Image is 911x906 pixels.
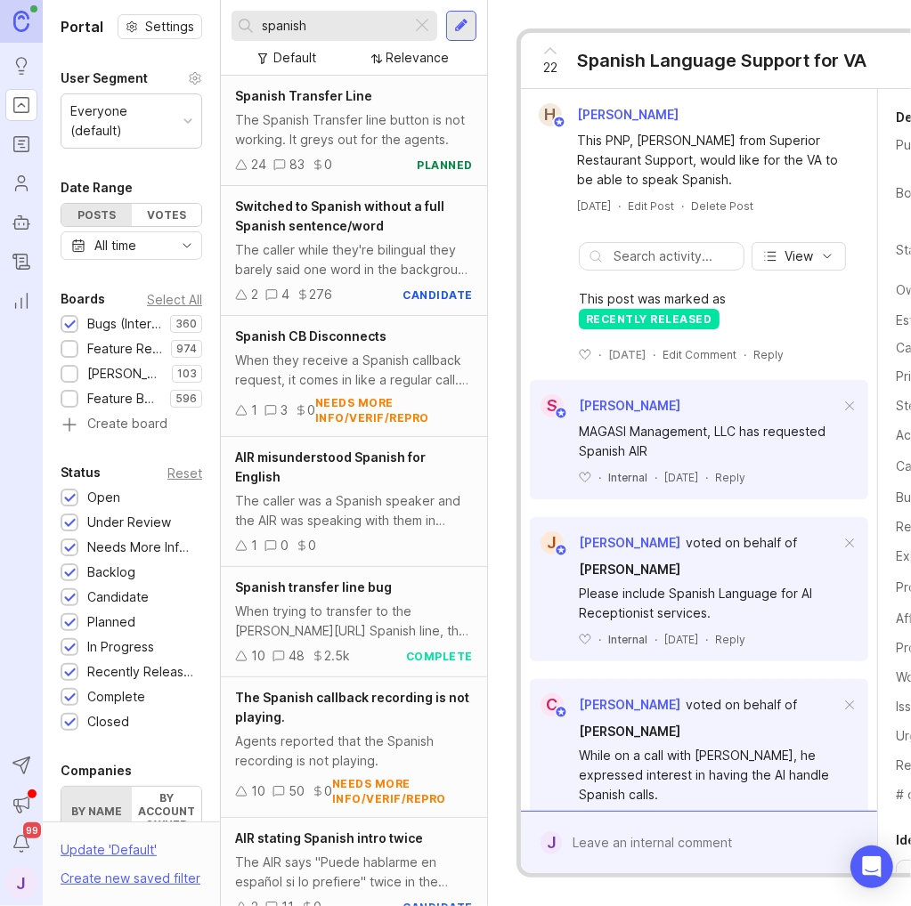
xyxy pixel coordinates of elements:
div: The Spanish Transfer line button is not working. It greys out for the agents. [235,110,473,150]
span: 22 [543,58,557,77]
a: The Spanish callback recording is not playing.Agents reported that the Spanish recording is not p... [221,677,487,818]
span: This post was marked as [579,289,726,309]
a: C[PERSON_NAME] [530,693,680,716]
div: User Segment [61,68,148,89]
div: voted on behalf of [686,533,797,553]
div: · [618,198,621,214]
div: · [598,470,601,485]
div: · [705,632,708,647]
div: Under Review [87,513,171,532]
div: Boards [61,288,105,310]
a: Reporting [5,285,37,317]
input: Search... [262,16,404,36]
div: When trying to transfer to the [PERSON_NAME][URL] Spanish line, the call doesn't ring, and agents... [235,602,473,641]
div: · [744,347,746,362]
div: Everyone (default) [70,101,176,141]
span: [PERSON_NAME] [577,107,679,122]
div: Reply [715,470,745,485]
div: Companies [61,760,132,781]
div: The caller while they're bilingual they barely said one word in the background in Spanish and the... [235,240,473,279]
div: · [681,198,684,214]
label: By account owner [132,787,202,836]
div: 4 [281,285,289,304]
span: Spanish Transfer Line [235,88,372,103]
a: [DATE] [577,198,611,214]
div: Complete [87,687,145,707]
div: This PNP, [PERSON_NAME] from Superior Restaurant Support, would like for the VA to be able to spe... [577,131,842,190]
div: Internal [608,632,647,647]
span: AIR stating Spanish intro twice [235,830,423,845]
a: Portal [5,89,37,121]
div: Needs More Info/verif/repro [87,538,193,557]
div: needs more info/verif/repro [332,776,473,806]
div: Votes [132,204,202,226]
button: Announcements [5,789,37,821]
button: J [5,867,37,899]
a: Switched to Spanish without a full Spanish sentence/wordThe caller while they're bilingual they b... [221,186,487,316]
div: Please include Spanish Language for AI Receptionist services. [579,584,840,623]
div: 48 [289,646,305,666]
div: Select All [147,295,202,304]
a: Roadmaps [5,128,37,160]
a: S[PERSON_NAME] [530,394,680,417]
a: H[PERSON_NAME] [528,103,693,126]
a: Changelog [5,246,37,278]
p: 974 [176,342,197,356]
div: Closed [87,712,129,732]
div: Status [61,462,101,483]
div: The caller was a Spanish speaker and the AIR was speaking with them in Spanish. AIR misunderstood... [235,491,473,530]
div: needs more info/verif/repro [315,395,473,425]
div: Internal [608,470,647,485]
div: · [655,470,657,485]
img: member badge [555,407,568,420]
button: Send to Autopilot [5,749,37,781]
div: While on a call with [PERSON_NAME], he expressed interest in having the AI handle Spanish calls. [579,746,840,805]
div: complete [406,649,473,664]
a: AIR misunderstood Spanish for EnglishThe caller was a Spanish speaker and the AIR was speaking wi... [221,437,487,567]
div: In Progress [87,637,154,657]
img: member badge [555,706,568,719]
div: 24 [251,155,266,174]
h1: Portal [61,16,103,37]
div: Posts [61,204,132,226]
span: 99 [23,822,41,838]
div: planned [418,158,474,173]
div: recently released [579,309,720,329]
div: voted on behalf of [686,695,797,715]
a: [PERSON_NAME] [579,560,680,579]
span: [PERSON_NAME] [579,535,680,550]
p: 596 [175,392,197,406]
div: When they receive a Spanish callback request, it comes in like a regular call. (ringing and gold ... [235,351,473,390]
span: [PERSON_NAME] [579,398,680,413]
div: 1 [251,536,257,555]
div: 0 [324,781,332,801]
div: All time [94,236,136,255]
div: Default [274,48,317,68]
div: Backlog [87,562,135,582]
span: The Spanish callback recording is not playing. [235,690,469,724]
div: Feature Requests (Internal) [87,339,162,359]
a: Spanish Transfer LineThe Spanish Transfer line button is not working. It greys out for the agents... [221,76,487,186]
div: J [541,831,562,854]
span: AIR misunderstood Spanish for English [235,449,426,484]
a: J[PERSON_NAME] [530,531,680,554]
div: Reply [753,347,784,362]
div: Bugs (Internal) [87,314,161,334]
div: Reply [715,632,745,647]
span: [PERSON_NAME] [579,697,680,712]
time: [DATE] [664,633,698,646]
label: By name [61,787,132,836]
div: Agents reported that the Spanish recording is not playing. [235,732,473,771]
div: 2 [251,285,258,304]
div: Planned [87,612,135,632]
a: Autopilot [5,206,37,239]
div: The AIR says "Puede hablarme en español si lo prefiere" twice in the greeting. [235,853,473,892]
a: Spanish transfer line bugWhen trying to transfer to the [PERSON_NAME][URL] Spanish line, the call... [221,567,487,677]
div: Create new saved filter [61,869,200,888]
div: 3 [281,400,288,420]
button: Notifications [5,828,37,860]
svg: toggle icon [173,239,201,253]
time: [DATE] [664,471,698,484]
div: Edit Comment [663,347,736,362]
